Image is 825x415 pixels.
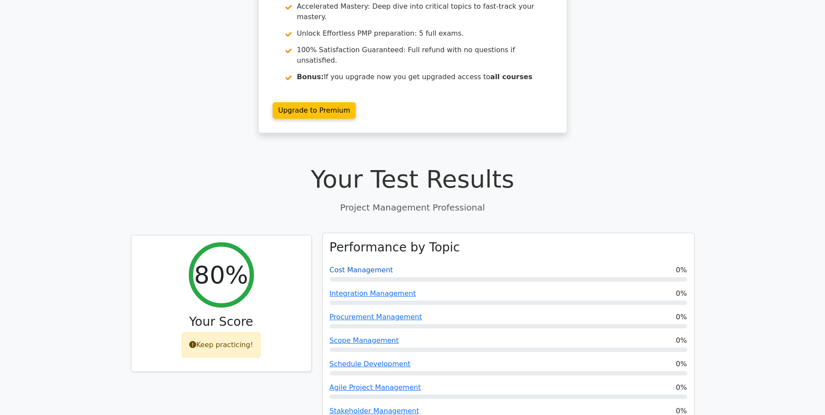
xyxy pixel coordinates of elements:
span: 0% [676,265,687,275]
span: 0% [676,312,687,322]
a: Scope Management [330,336,399,345]
a: Procurement Management [330,313,422,321]
span: 0% [676,382,687,393]
a: Stakeholder Management [330,407,419,415]
h1: Your Test Results [131,164,695,194]
div: Keep practicing! [182,332,261,358]
span: 0% [676,288,687,299]
a: Cost Management [330,266,393,274]
a: Agile Project Management [330,383,421,392]
span: 0% [676,359,687,369]
a: Schedule Development [330,360,411,368]
span: 0% [676,335,687,346]
h3: Performance by Topic [330,240,460,255]
p: Project Management Professional [131,201,695,214]
h3: Your Score [138,315,304,329]
a: Integration Management [330,289,416,298]
h2: 80% [194,260,248,289]
a: Upgrade to Premium [273,102,356,119]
